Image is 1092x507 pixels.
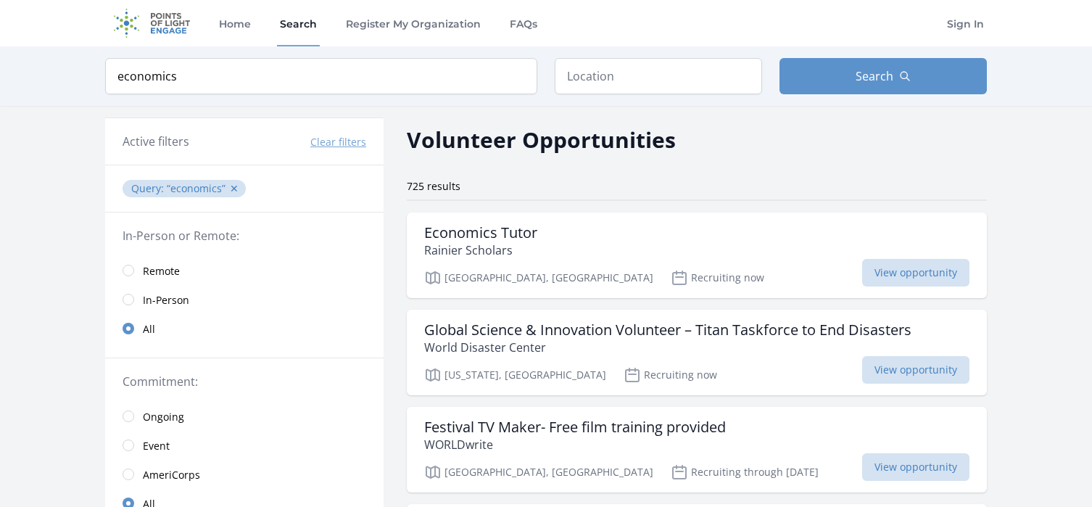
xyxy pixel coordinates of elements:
q: economics [167,181,226,195]
input: Keyword [105,58,537,94]
button: Search [779,58,987,94]
span: In-Person [143,293,189,308]
p: Recruiting now [624,366,717,384]
span: Search [856,67,893,85]
p: [GEOGRAPHIC_DATA], [GEOGRAPHIC_DATA] [424,463,653,481]
a: Global Science & Innovation Volunteer – Titan Taskforce to End Disasters World Disaster Center [U... [407,310,987,395]
span: Remote [143,264,180,279]
h2: Volunteer Opportunities [407,123,676,156]
span: All [143,322,155,337]
h3: Global Science & Innovation Volunteer – Titan Taskforce to End Disasters [424,321,911,339]
p: WORLDwrite [424,436,726,453]
p: [US_STATE], [GEOGRAPHIC_DATA] [424,366,606,384]
a: Ongoing [105,402,384,431]
span: View opportunity [862,356,969,384]
span: View opportunity [862,259,969,287]
span: 725 results [407,179,460,193]
p: World Disaster Center [424,339,911,356]
legend: Commitment: [123,373,366,390]
h3: Active filters [123,133,189,150]
h3: Festival TV Maker- Free film training provided [424,419,726,436]
a: Economics Tutor Rainier Scholars [GEOGRAPHIC_DATA], [GEOGRAPHIC_DATA] Recruiting now View opportu... [407,213,987,298]
a: Remote [105,256,384,285]
input: Location [555,58,762,94]
a: In-Person [105,285,384,314]
span: AmeriCorps [143,468,200,482]
button: Clear filters [310,135,366,149]
span: Query : [131,181,167,195]
span: Event [143,439,170,453]
a: Event [105,431,384,460]
p: Recruiting through [DATE] [671,463,819,481]
a: All [105,314,384,343]
span: Ongoing [143,410,184,424]
legend: In-Person or Remote: [123,227,366,244]
a: AmeriCorps [105,460,384,489]
h3: Economics Tutor [424,224,537,242]
p: Rainier Scholars [424,242,537,259]
span: View opportunity [862,453,969,481]
p: [GEOGRAPHIC_DATA], [GEOGRAPHIC_DATA] [424,269,653,287]
button: ✕ [230,181,239,196]
p: Recruiting now [671,269,764,287]
a: Festival TV Maker- Free film training provided WORLDwrite [GEOGRAPHIC_DATA], [GEOGRAPHIC_DATA] Re... [407,407,987,492]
